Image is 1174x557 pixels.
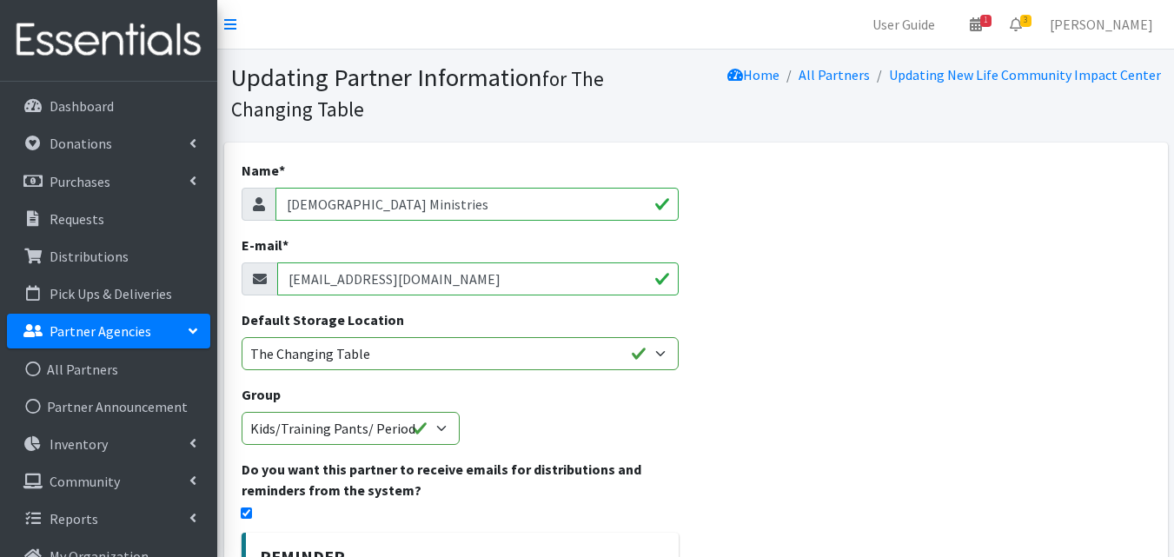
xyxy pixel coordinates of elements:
p: Purchases [50,173,110,190]
p: Partner Agencies [50,322,151,340]
a: All Partners [799,66,870,83]
label: E-mail [242,235,289,255]
span: 3 [1020,15,1031,27]
p: Inventory [50,435,108,453]
a: Distributions [7,239,210,274]
span: 1 [980,15,992,27]
a: Reports [7,501,210,536]
a: All Partners [7,352,210,387]
p: Reports [50,510,98,527]
img: HumanEssentials [7,11,210,70]
abbr: required [279,162,285,179]
small: for The Changing Table [231,66,604,122]
h1: Updating Partner Information [231,63,690,123]
a: Partner Announcement [7,389,210,424]
a: Inventory [7,427,210,461]
a: Partner Agencies [7,314,210,348]
p: Donations [50,135,112,152]
a: Home [727,66,779,83]
a: User Guide [859,7,949,42]
a: Pick Ups & Deliveries [7,276,210,311]
p: Requests [50,210,104,228]
a: Purchases [7,164,210,199]
a: 3 [996,7,1036,42]
a: Updating New Life Community Impact Center [889,66,1161,83]
a: [PERSON_NAME] [1036,7,1167,42]
label: Group [242,384,281,405]
a: Community [7,464,210,499]
a: Requests [7,202,210,236]
a: 1 [956,7,996,42]
label: Do you want this partner to receive emails for distributions and reminders from the system? [242,459,679,501]
a: Donations [7,126,210,161]
p: Pick Ups & Deliveries [50,285,172,302]
p: Dashboard [50,97,114,115]
abbr: required [282,236,289,254]
a: Dashboard [7,89,210,123]
p: Distributions [50,248,129,265]
label: Name [242,160,285,181]
label: Default Storage Location [242,309,404,330]
p: Community [50,473,120,490]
